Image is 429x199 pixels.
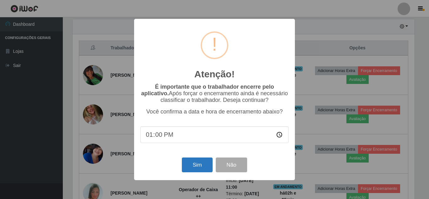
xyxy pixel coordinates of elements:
[141,84,274,97] b: É importante que o trabalhador encerre pelo aplicativo.
[182,158,212,172] button: Sim
[216,158,247,172] button: Não
[194,69,235,80] h2: Atenção!
[140,84,289,103] p: Após forçar o encerramento ainda é necessário classificar o trabalhador. Deseja continuar?
[140,108,289,115] p: Você confirma a data e hora de encerramento abaixo?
